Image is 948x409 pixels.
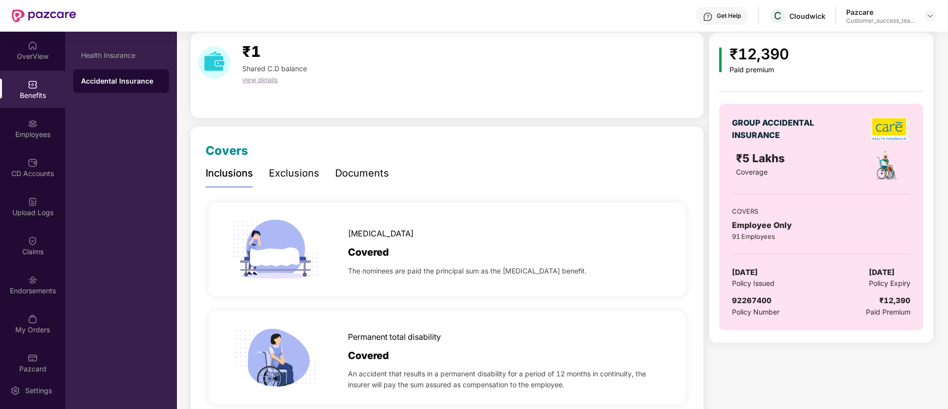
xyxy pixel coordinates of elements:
div: Health Insurance [81,51,161,59]
img: svg+xml;base64,PHN2ZyBpZD0iVXBsb2FkX0xvZ3MiIGRhdGEtbmFtZT0iVXBsb2FkIExvZ3MiIHhtbG5zPSJodHRwOi8vd3... [28,197,38,207]
span: ₹5 Lakhs [736,151,788,165]
img: svg+xml;base64,PHN2ZyBpZD0iRW1wbG95ZWVzIiB4bWxucz0iaHR0cDovL3d3dy53My5vcmcvMjAwMC9zdmciIHdpZHRoPS... [28,119,38,129]
span: 92267400 [732,296,772,305]
img: download [198,46,230,79]
div: Get Help [717,12,741,20]
span: ₹1 [242,43,260,60]
div: Customer_success_team_lead [846,17,915,25]
img: icon [229,311,322,405]
div: Inclusions [206,166,253,181]
img: insurerLogo [871,118,906,140]
span: Policy Number [732,308,779,316]
div: Settings [22,386,55,396]
div: Pazcare [846,7,915,17]
img: svg+xml;base64,PHN2ZyBpZD0iU2V0dGluZy0yMHgyMCIgeG1sbnM9Imh0dHA6Ly93d3cudzMub3JnLzIwMDAvc3ZnIiB3aW... [10,386,20,396]
img: svg+xml;base64,PHN2ZyBpZD0iRHJvcGRvd24tMzJ4MzIiIHhtbG5zPSJodHRwOi8vd3d3LnczLm9yZy8yMDAwL3N2ZyIgd2... [926,12,934,20]
span: Covered [348,245,389,260]
span: Policy Expiry [869,278,910,289]
img: svg+xml;base64,PHN2ZyBpZD0iSGVscC0zMngzMiIgeG1sbnM9Imh0dHA6Ly93d3cudzMub3JnLzIwMDAvc3ZnIiB3aWR0aD... [703,12,713,22]
span: Permanent total disability [348,331,441,343]
div: COVERS [732,206,910,216]
span: C [774,10,781,22]
div: ₹12,390 [730,43,789,66]
span: Shared C.D balance [242,64,307,73]
div: ₹12,390 [879,295,910,307]
img: policyIcon [870,149,903,182]
img: svg+xml;base64,PHN2ZyBpZD0iSG9tZSIgeG1sbnM9Imh0dHA6Ly93d3cudzMub3JnLzIwMDAvc3ZnIiB3aWR0aD0iMjAiIG... [28,41,38,50]
div: Cloudwick [789,11,825,21]
span: [MEDICAL_DATA] [348,227,414,240]
img: svg+xml;base64,PHN2ZyBpZD0iRW5kb3JzZW1lbnRzIiB4bWxucz0iaHR0cDovL3d3dy53My5vcmcvMjAwMC9zdmciIHdpZH... [28,275,38,285]
img: svg+xml;base64,PHN2ZyBpZD0iQmVuZWZpdHMiIHhtbG5zPSJodHRwOi8vd3d3LnczLm9yZy8yMDAwL3N2ZyIgd2lkdGg9Ij... [28,80,38,90]
span: The nominees are paid the principal sum as the [MEDICAL_DATA] benefit. [348,266,587,276]
span: Covered [348,348,389,364]
span: An accident that results in a permanent disability for a period of 12 months in continuity, the i... [348,368,666,390]
div: Exclusions [269,166,319,181]
span: Paid Premium [866,307,910,318]
img: svg+xml;base64,PHN2ZyBpZD0iUGF6Y2FyZCIgeG1sbnM9Imh0dHA6Ly93d3cudzMub3JnLzIwMDAvc3ZnIiB3aWR0aD0iMj... [28,353,38,363]
span: Coverage [736,168,768,176]
div: Covers [206,141,248,160]
div: Paid premium [730,66,789,74]
img: svg+xml;base64,PHN2ZyBpZD0iQ2xhaW0iIHhtbG5zPSJodHRwOi8vd3d3LnczLm9yZy8yMDAwL3N2ZyIgd2lkdGg9IjIwIi... [28,236,38,246]
span: view details [242,76,278,84]
div: GROUP ACCIDENTAL INSURANCE [732,117,819,141]
span: [DATE] [732,267,758,278]
img: icon [229,203,322,296]
div: Accidental Insurance [81,76,161,86]
img: svg+xml;base64,PHN2ZyBpZD0iQ0RfQWNjb3VudHMiIGRhdGEtbmFtZT0iQ0QgQWNjb3VudHMiIHhtbG5zPSJodHRwOi8vd3... [28,158,38,168]
img: svg+xml;base64,PHN2ZyBpZD0iTXlfT3JkZXJzIiBkYXRhLW5hbWU9Ik15IE9yZGVycyIgeG1sbnM9Imh0dHA6Ly93d3cudz... [28,314,38,324]
div: Employee Only [732,219,910,231]
span: Policy Issued [732,278,775,289]
div: Documents [335,166,389,181]
div: 91 Employees [732,231,910,241]
span: [DATE] [869,267,895,278]
img: New Pazcare Logo [12,9,76,22]
img: icon [719,47,722,72]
